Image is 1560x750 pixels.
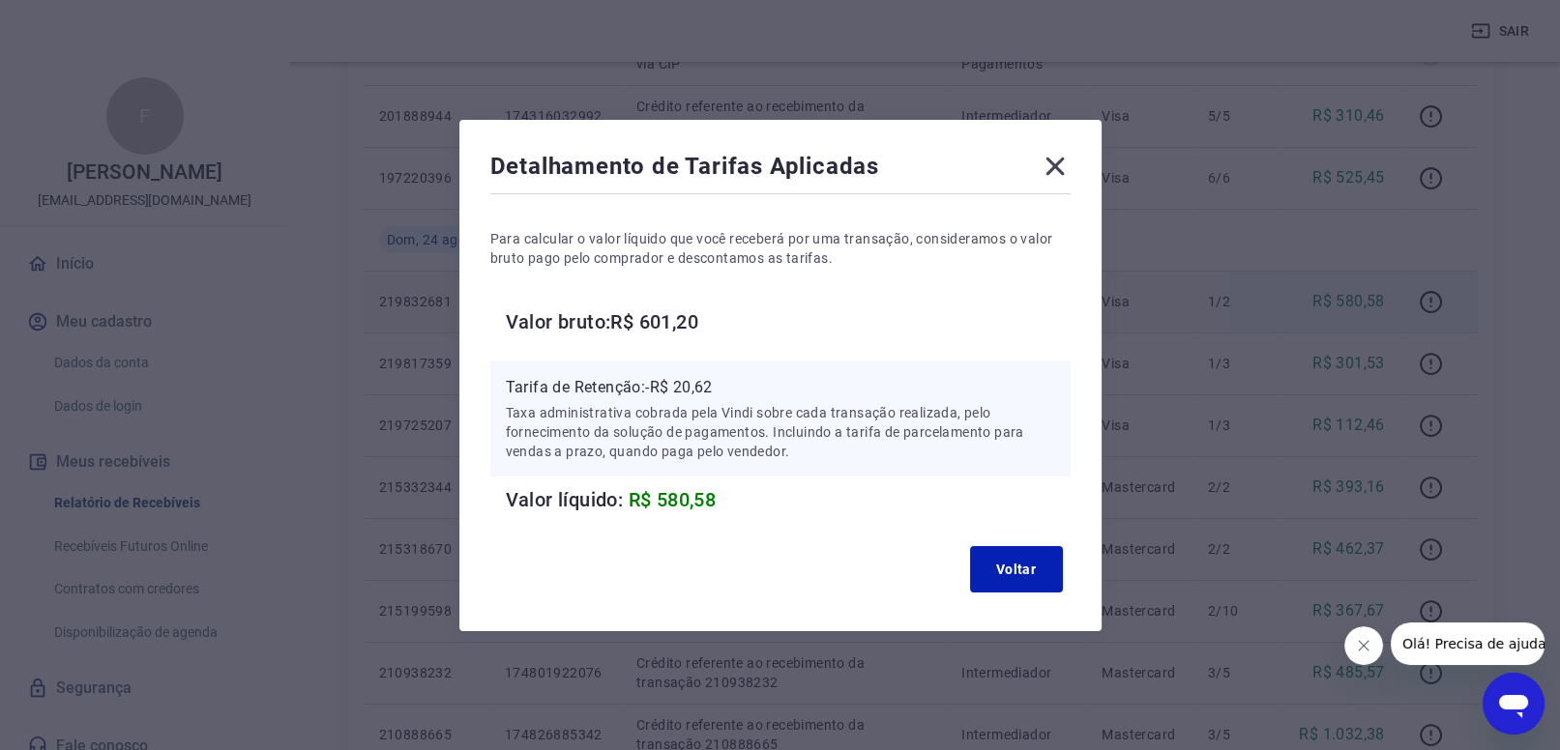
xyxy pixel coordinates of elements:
p: Taxa administrativa cobrada pela Vindi sobre cada transação realizada, pelo fornecimento da soluç... [506,403,1055,461]
p: Tarifa de Retenção: -R$ 20,62 [506,376,1055,399]
span: Olá! Precisa de ajuda? [12,14,162,29]
button: Voltar [970,546,1063,592]
div: Detalhamento de Tarifas Aplicadas [490,151,1071,189]
iframe: Mensagem da empresa [1391,622,1545,665]
span: R$ 580,58 [629,488,717,511]
h6: Valor bruto: R$ 601,20 [506,306,1071,337]
h6: Valor líquido: [506,484,1071,515]
iframe: Fechar mensagem [1344,626,1383,665]
p: Para calcular o valor líquido que você receberá por uma transação, consideramos o valor bruto pag... [490,229,1071,268]
iframe: Botão para abrir a janela de mensagens [1483,673,1545,735]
